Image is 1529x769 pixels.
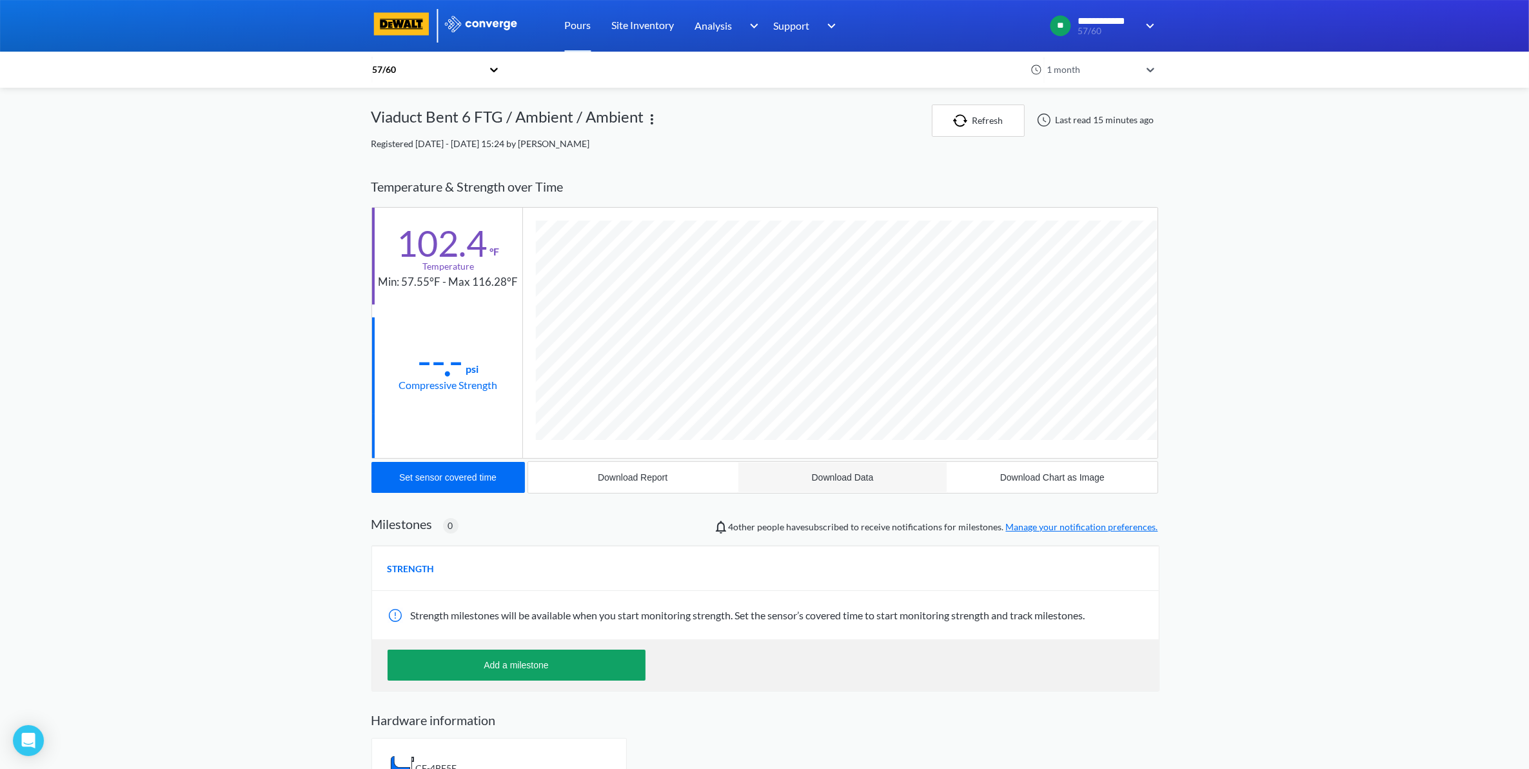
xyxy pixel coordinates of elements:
[388,562,435,576] span: STRENGTH
[812,472,874,483] div: Download Data
[695,17,733,34] span: Analysis
[947,462,1157,493] button: Download Chart as Image
[598,472,667,483] div: Download Report
[932,105,1025,137] button: Refresh
[371,138,590,149] span: Registered [DATE] - [DATE] 15:24 by [PERSON_NAME]
[411,609,1085,621] span: Strength milestones will be available when you start monitoring strength. Set the sensor’s covere...
[371,105,644,137] div: Viaduct Bent 6 FTG / Ambient / Ambient
[528,462,738,493] button: Download Report
[953,114,972,127] img: icon-refresh.svg
[741,18,762,34] img: downArrow.svg
[1138,18,1158,34] img: downArrow.svg
[1000,472,1105,483] div: Download Chart as Image
[1031,64,1042,75] img: icon-clock.svg
[444,15,518,32] img: logo_ewhite.svg
[379,274,518,291] div: Min: 57.55°F - Max 116.28°F
[13,725,44,756] div: Open Intercom Messenger
[738,462,947,493] button: Download Data
[1006,521,1158,532] a: Manage your notification preferences.
[713,519,729,535] img: notifications-icon.svg
[371,63,482,77] div: 57/60
[448,519,453,533] span: 0
[371,462,525,493] button: Set sensor covered time
[399,377,498,393] div: Compressive Strength
[819,18,840,34] img: downArrow.svg
[399,472,497,483] div: Set sensor covered time
[371,166,1158,207] div: Temperature & Strength over Time
[371,516,433,532] h2: Milestones
[729,521,756,532] span: Siobhan Sawyer, TJ Burnley, Jonathon Adams, Trey Triplet
[1043,63,1140,77] div: 1 month
[388,650,646,681] button: Add a milestone
[371,12,432,35] img: logo-dewalt.svg
[422,259,474,274] div: Temperature
[774,17,810,34] span: Support
[1078,26,1137,36] span: 57/60
[729,520,1158,534] span: people have subscribed to receive notifications for milestones.
[397,227,488,259] div: 102.4
[371,712,1158,728] h2: Hardware information
[1030,112,1158,128] div: Last read 15 minutes ago
[418,345,464,377] div: --.-
[644,112,660,127] img: more.svg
